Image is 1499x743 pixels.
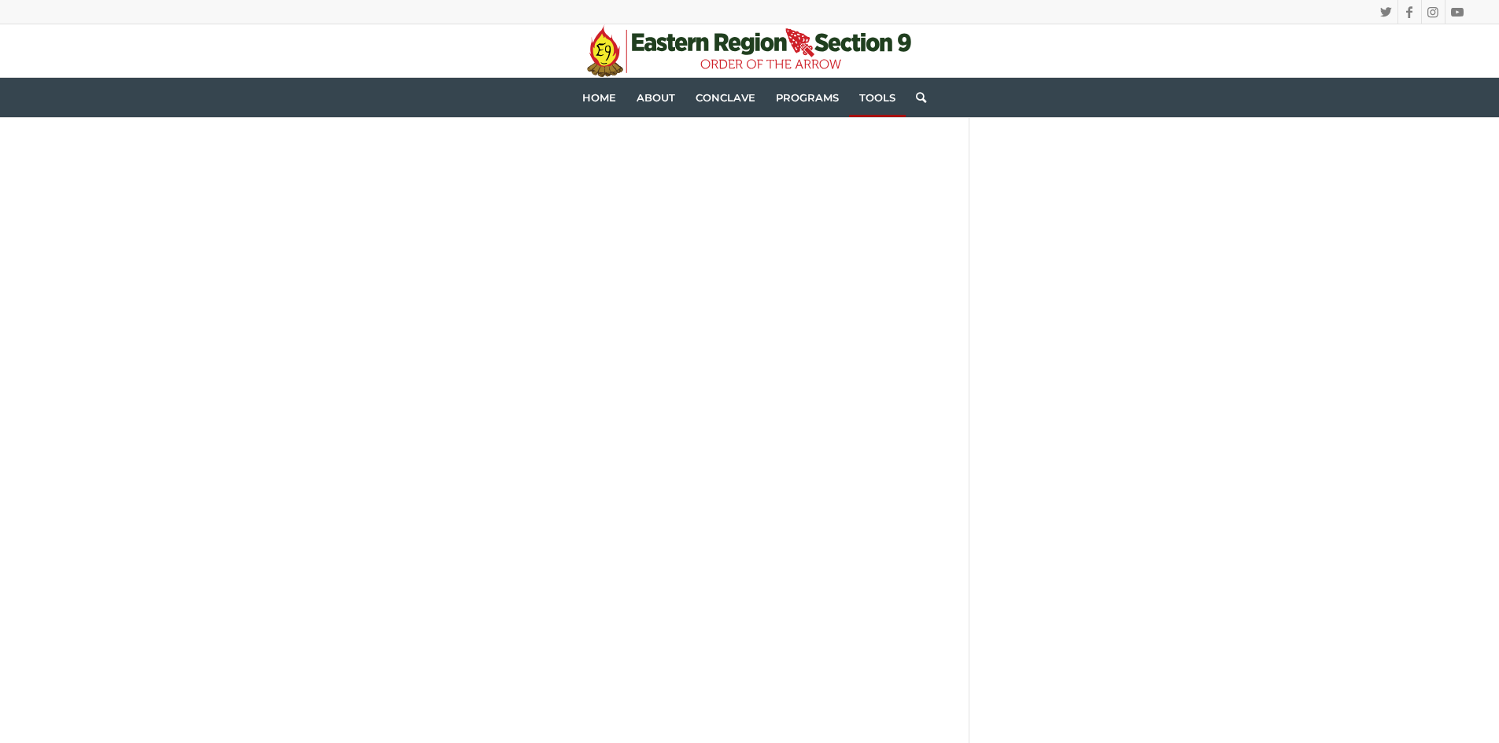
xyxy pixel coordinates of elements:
a: About [626,78,685,117]
span: About [637,91,675,104]
a: Search [906,78,926,117]
a: Home [572,78,626,117]
a: Tools [849,78,906,117]
span: Tools [859,91,895,104]
span: Home [582,91,616,104]
span: Programs [776,91,839,104]
a: Conclave [685,78,766,117]
a: Programs [766,78,849,117]
span: Conclave [696,91,755,104]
